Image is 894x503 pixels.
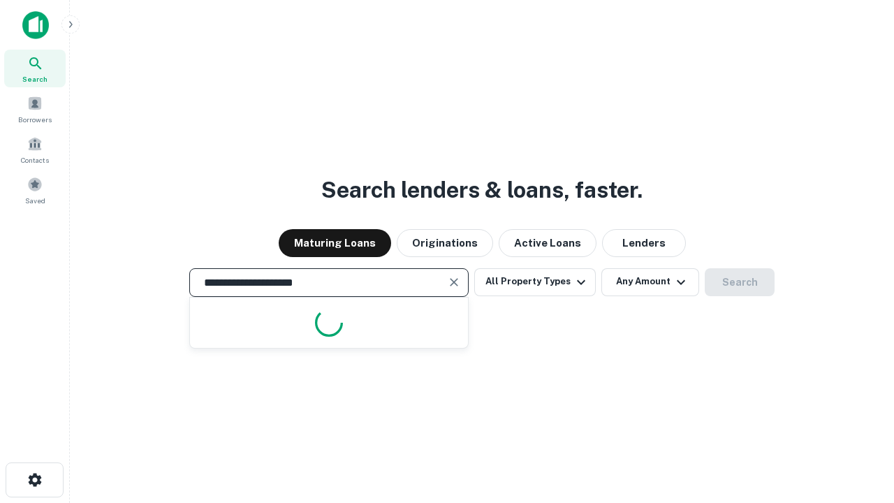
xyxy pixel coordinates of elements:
[4,171,66,209] a: Saved
[321,173,643,207] h3: Search lenders & loans, faster.
[4,131,66,168] a: Contacts
[18,114,52,125] span: Borrowers
[4,50,66,87] a: Search
[444,272,464,292] button: Clear
[4,90,66,128] a: Borrowers
[474,268,596,296] button: All Property Types
[499,229,596,257] button: Active Loans
[21,154,49,166] span: Contacts
[279,229,391,257] button: Maturing Loans
[22,73,47,85] span: Search
[601,268,699,296] button: Any Amount
[25,195,45,206] span: Saved
[602,229,686,257] button: Lenders
[22,11,49,39] img: capitalize-icon.png
[397,229,493,257] button: Originations
[824,391,894,458] iframe: Chat Widget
